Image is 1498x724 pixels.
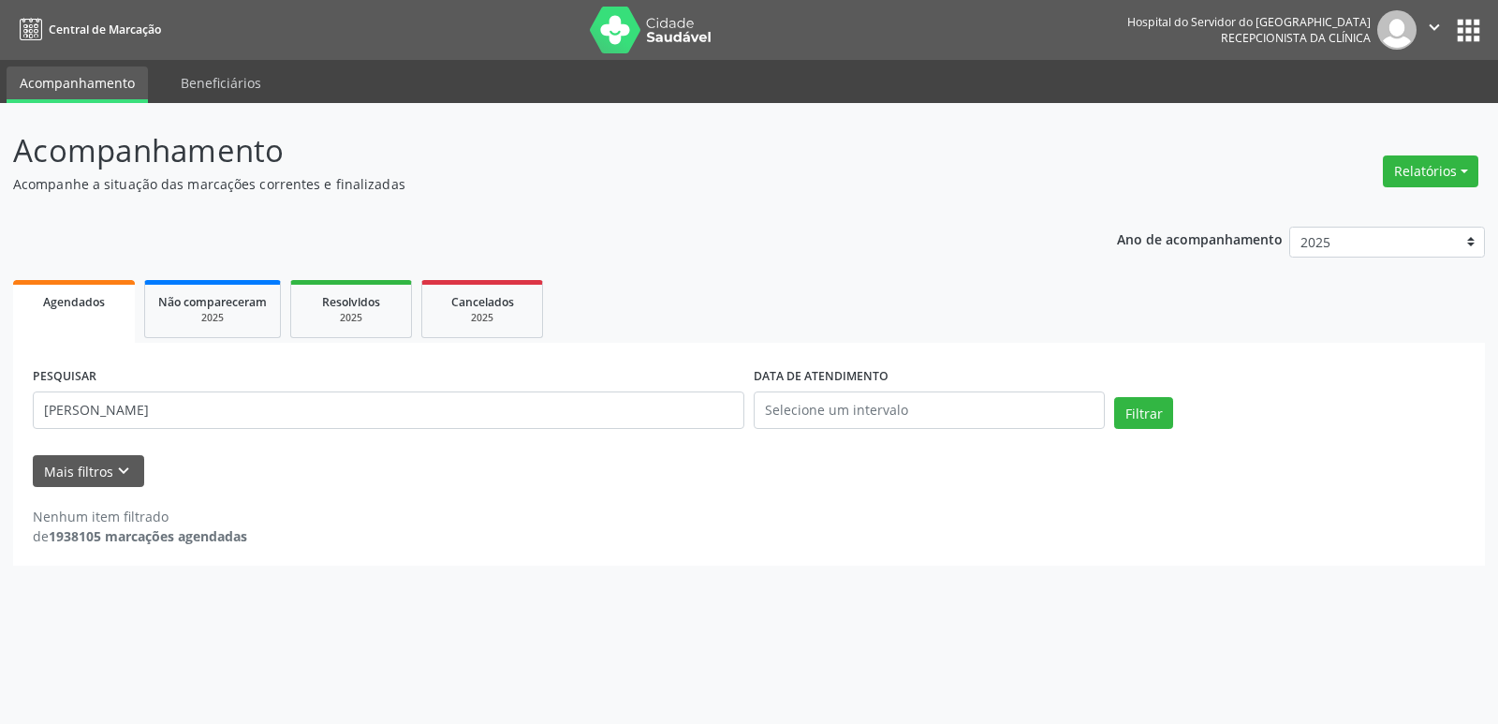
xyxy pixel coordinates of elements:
[158,294,267,310] span: Não compareceram
[1221,30,1371,46] span: Recepcionista da clínica
[1417,10,1452,50] button: 
[13,14,161,45] a: Central de Marcação
[33,392,744,429] input: Nome, código do beneficiário ou CPF
[1127,14,1371,30] div: Hospital do Servidor do [GEOGRAPHIC_DATA]
[1117,227,1283,250] p: Ano de acompanhamento
[435,311,529,325] div: 2025
[754,392,1105,429] input: Selecione um intervalo
[13,174,1043,194] p: Acompanhe a situação das marcações correntes e finalizadas
[33,455,144,488] button: Mais filtroskeyboard_arrow_down
[33,526,247,546] div: de
[13,127,1043,174] p: Acompanhamento
[113,461,134,481] i: keyboard_arrow_down
[451,294,514,310] span: Cancelados
[1383,155,1478,187] button: Relatórios
[322,294,380,310] span: Resolvidos
[49,22,161,37] span: Central de Marcação
[1452,14,1485,47] button: apps
[304,311,398,325] div: 2025
[1114,397,1173,429] button: Filtrar
[1377,10,1417,50] img: img
[158,311,267,325] div: 2025
[43,294,105,310] span: Agendados
[7,66,148,103] a: Acompanhamento
[754,362,889,392] label: DATA DE ATENDIMENTO
[33,507,247,526] div: Nenhum item filtrado
[168,66,274,99] a: Beneficiários
[1424,17,1445,37] i: 
[49,527,247,545] strong: 1938105 marcações agendadas
[33,362,96,392] label: PESQUISAR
